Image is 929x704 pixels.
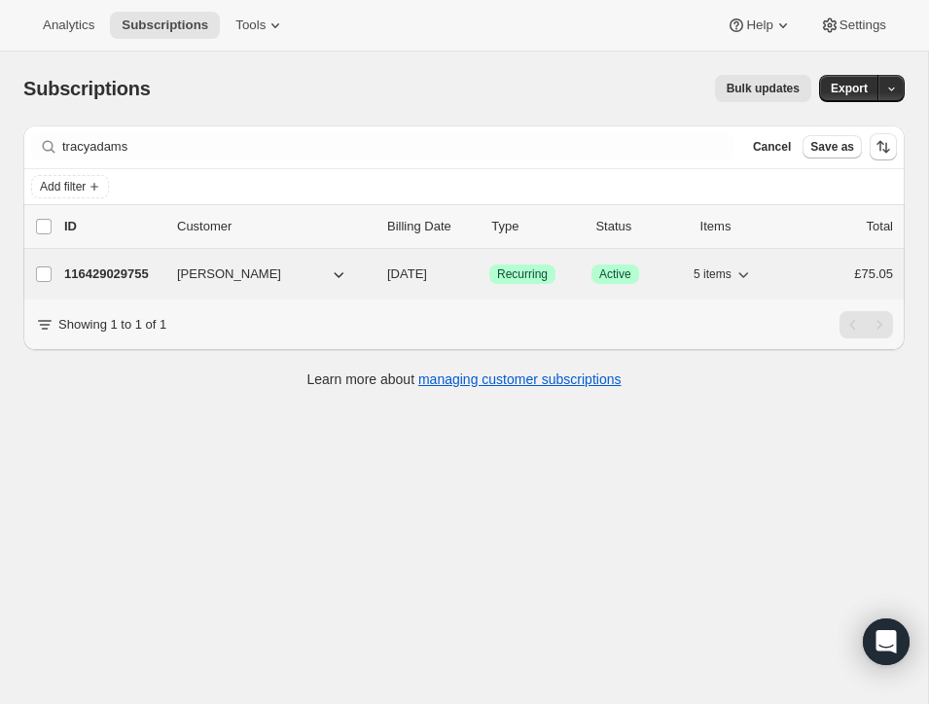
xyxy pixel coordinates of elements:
div: Items [700,217,789,236]
span: Settings [840,18,886,33]
button: 5 items [694,261,753,288]
span: Cancel [753,139,791,155]
button: Bulk updates [715,75,811,102]
p: Learn more about [307,370,622,389]
span: Save as [810,139,854,155]
button: [PERSON_NAME] [165,259,360,290]
p: 116429029755 [64,264,161,284]
p: Billing Date [387,217,476,236]
button: Subscriptions [110,12,220,39]
span: Subscriptions [122,18,208,33]
button: Add filter [31,175,109,198]
div: 116429029755[PERSON_NAME][DATE]SuccessRecurringSuccessActive5 items£75.05 [64,261,893,288]
span: [PERSON_NAME] [177,264,281,284]
div: Open Intercom Messenger [863,618,910,665]
span: Subscriptions [23,78,151,99]
span: 5 items [694,266,732,282]
span: Recurring [497,266,548,282]
span: [DATE] [387,266,427,281]
span: Add filter [40,179,86,194]
span: Bulk updates [727,81,800,96]
p: Total [867,217,893,236]
span: £75.05 [854,266,893,281]
span: Active [599,266,631,282]
button: Sort the results [870,133,897,160]
a: managing customer subscriptions [418,371,622,387]
p: ID [64,217,161,236]
p: Showing 1 to 1 of 1 [58,315,166,334]
nav: Pagination [840,311,893,338]
span: Tools [235,18,266,33]
span: Help [746,18,772,33]
input: Filter subscribers [62,133,733,160]
button: Export [819,75,879,102]
button: Analytics [31,12,106,39]
div: IDCustomerBilling DateTypeStatusItemsTotal [64,217,893,236]
span: Analytics [43,18,94,33]
button: Help [715,12,804,39]
button: Settings [808,12,898,39]
p: Status [595,217,684,236]
button: Save as [803,135,862,158]
button: Tools [224,12,297,39]
span: Export [831,81,868,96]
div: Type [491,217,580,236]
button: Cancel [745,135,799,158]
p: Customer [177,217,372,236]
